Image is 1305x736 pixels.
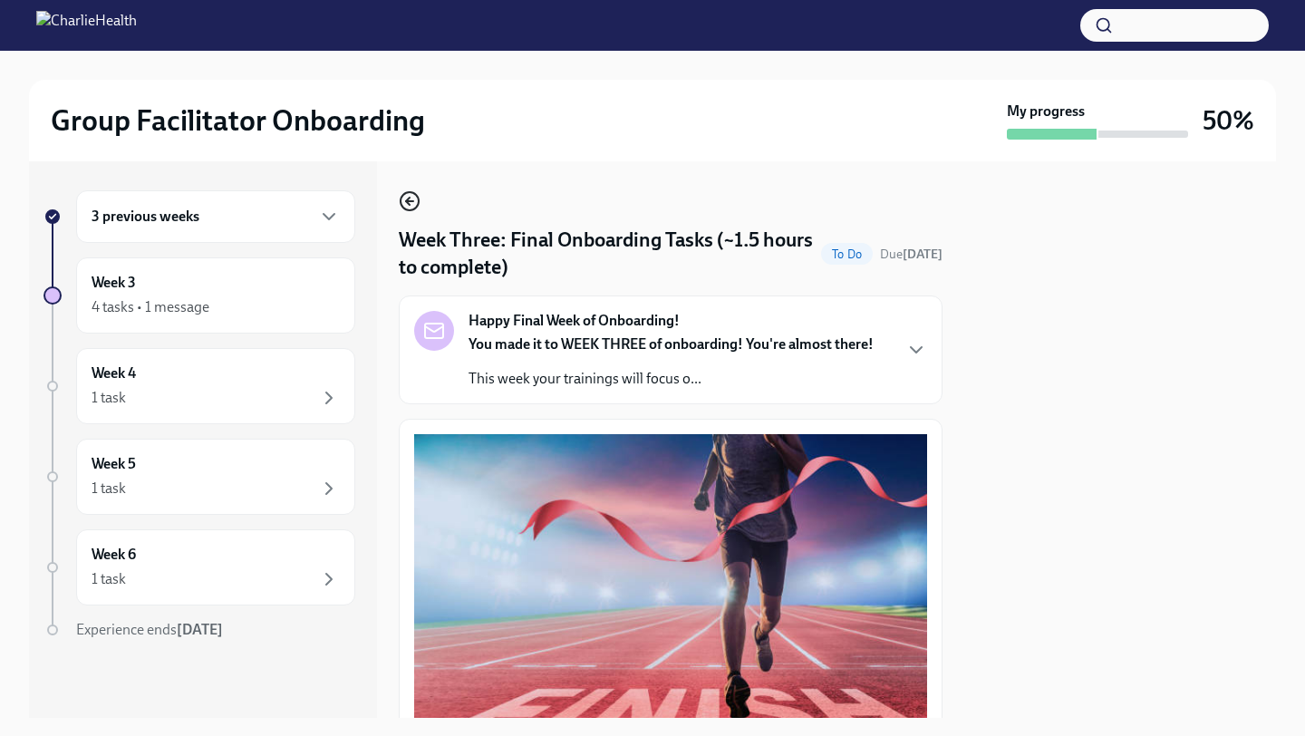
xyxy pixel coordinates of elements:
a: Week 61 task [43,529,355,605]
div: 1 task [92,388,126,408]
span: Experience ends [76,621,223,638]
h6: Week 4 [92,363,136,383]
img: CharlieHealth [36,11,137,40]
h3: 50% [1203,104,1254,137]
h6: Week 5 [92,454,136,474]
span: To Do [821,247,873,261]
h4: Week Three: Final Onboarding Tasks (~1.5 hours to complete) [399,227,814,281]
h6: Week 6 [92,545,136,565]
div: 4 tasks • 1 message [92,297,209,317]
span: Due [880,247,942,262]
strong: [DATE] [177,621,223,638]
a: Week 51 task [43,439,355,515]
a: Week 34 tasks • 1 message [43,257,355,334]
div: 1 task [92,569,126,589]
p: This week your trainings will focus o... [469,369,874,389]
strong: You made it to WEEK THREE of onboarding! You're almost there! [469,335,874,353]
h6: 3 previous weeks [92,207,199,227]
div: 1 task [92,479,126,499]
strong: [DATE] [903,247,942,262]
a: Week 41 task [43,348,355,424]
h2: Group Facilitator Onboarding [51,102,425,139]
h6: Week 3 [92,273,136,293]
div: 3 previous weeks [76,190,355,243]
strong: Happy Final Week of Onboarding! [469,311,680,331]
strong: My progress [1007,102,1085,121]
